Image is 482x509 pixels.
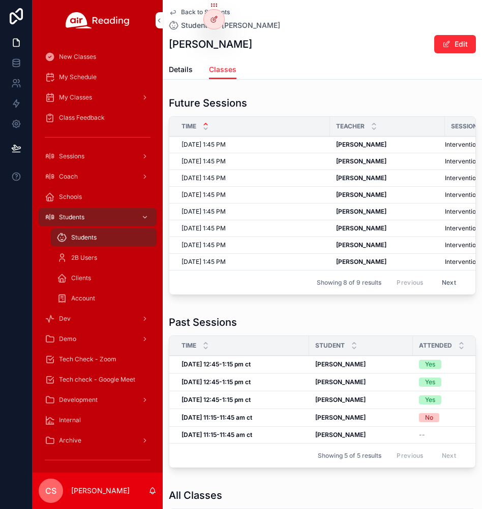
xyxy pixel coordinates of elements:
[51,249,157,267] a: 2B Users
[336,258,439,266] a: [PERSON_NAME]
[39,391,157,409] a: Development
[182,224,324,232] a: [DATE] 1:45 PM
[39,167,157,186] a: Coach
[336,141,386,148] strong: [PERSON_NAME]
[182,414,303,422] a: [DATE] 11:15-11:45 am ct
[182,431,303,439] a: [DATE] 11:15-11:45 am ct
[59,436,81,445] span: Archive
[39,147,157,165] a: Sessions
[59,114,105,122] span: Class Feedback
[182,157,324,165] a: [DATE] 1:45 PM
[51,228,157,247] a: Students
[39,350,157,368] a: Tech Check - Zoom
[51,289,157,308] a: Account
[425,378,435,387] div: Yes
[336,174,439,182] a: [PERSON_NAME]
[315,378,366,386] strong: [PERSON_NAME]
[39,88,157,107] a: My Classes
[169,37,252,51] h1: [PERSON_NAME]
[169,20,212,30] a: Students
[39,109,157,127] a: Class Feedback
[182,414,252,421] strong: [DATE] 11:15-11:45 am ct
[39,370,157,389] a: Tech check - Google Meet
[317,279,381,287] span: Showing 8 of 9 results
[222,20,280,30] a: [PERSON_NAME]
[71,254,97,262] span: 2B Users
[182,208,324,216] a: [DATE] 1:45 PM
[336,157,439,165] a: [PERSON_NAME]
[182,224,226,232] span: [DATE] 1:45 PM
[182,342,196,350] span: Time
[336,191,439,199] a: [PERSON_NAME]
[315,378,407,386] a: [PERSON_NAME]
[59,73,97,81] span: My Schedule
[59,53,96,61] span: New Classes
[169,488,222,502] h1: All Classes
[315,414,366,421] strong: [PERSON_NAME]
[182,241,226,249] span: [DATE] 1:45 PM
[59,213,84,221] span: Students
[182,378,251,386] strong: [DATE] 12:45-1:15 pm ct
[336,208,439,216] a: [PERSON_NAME]
[39,48,157,66] a: New Classes
[169,60,193,81] a: Details
[182,191,226,199] span: [DATE] 1:45 PM
[59,93,92,101] span: My Classes
[66,12,130,28] img: App logo
[59,173,78,181] span: Coach
[39,411,157,429] a: Internal
[39,188,157,206] a: Schools
[336,258,386,265] strong: [PERSON_NAME]
[71,274,91,282] span: Clients
[169,8,230,16] a: Back to Students
[182,191,324,199] a: [DATE] 1:45 PM
[336,157,386,165] strong: [PERSON_NAME]
[336,122,365,130] span: Teacher
[39,310,157,328] a: Dev
[209,64,236,75] span: Classes
[59,376,135,384] span: Tech check - Google Meet
[182,258,226,266] span: [DATE] 1:45 PM
[182,360,251,368] strong: [DATE] 12:45-1:15 pm ct
[182,396,303,404] a: [DATE] 12:45-1:15 pm ct
[71,233,97,242] span: Students
[181,20,212,30] span: Students
[182,431,252,438] strong: [DATE] 11:15-11:45 am ct
[336,174,386,182] strong: [PERSON_NAME]
[181,8,230,16] span: Back to Students
[59,355,116,363] span: Tech Check - Zoom
[336,241,439,249] a: [PERSON_NAME]
[59,335,76,343] span: Demo
[315,396,407,404] a: [PERSON_NAME]
[209,60,236,80] a: Classes
[59,193,82,201] span: Schools
[315,431,407,439] a: [PERSON_NAME]
[315,360,366,368] strong: [PERSON_NAME]
[51,269,157,287] a: Clients
[318,452,381,460] span: Showing 5 of 5 results
[182,378,303,386] a: [DATE] 12:45-1:15 pm ct
[425,360,435,369] div: Yes
[182,141,226,149] span: [DATE] 1:45 PM
[39,208,157,226] a: Students
[45,485,56,497] span: CS
[169,64,193,75] span: Details
[425,395,435,404] div: Yes
[434,35,476,53] button: Edit
[182,122,196,130] span: Time
[315,360,407,368] a: [PERSON_NAME]
[39,330,157,348] a: Demo
[59,416,81,424] span: Internal
[182,241,324,249] a: [DATE] 1:45 PM
[182,258,324,266] a: [DATE] 1:45 PM
[336,141,439,149] a: [PERSON_NAME]
[71,486,130,496] p: [PERSON_NAME]
[71,294,95,302] span: Account
[315,431,366,438] strong: [PERSON_NAME]
[336,224,386,232] strong: [PERSON_NAME]
[33,41,163,472] div: scrollable content
[59,396,98,404] span: Development
[425,413,433,422] div: No
[182,157,226,165] span: [DATE] 1:45 PM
